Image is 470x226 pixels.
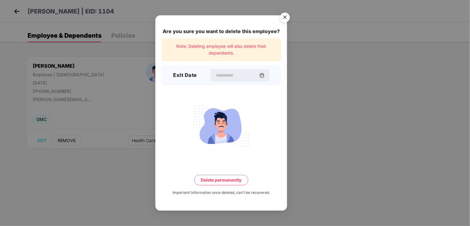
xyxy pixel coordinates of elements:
[276,9,294,27] img: svg+xml;base64,PHN2ZyB4bWxucz0iaHR0cDovL3d3dy53My5vcmcvMjAwMC9zdmciIHdpZHRoPSI1NiIgaGVpZ2h0PSI1Ni...
[173,71,197,79] h3: Exit Date
[194,175,248,185] button: Delete permanently
[172,190,270,195] div: Important! Information once deleted, can’t be recovered.
[161,38,281,61] div: Note: Deleting employee will also delete their dependents.
[161,28,281,35] div: Are you sure you want to delete this employee?
[260,73,264,78] img: svg+xml;base64,PHN2ZyBpZD0iQ2FsZW5kYXItMzJ4MzIiIHhtbG5zPSJodHRwOi8vd3d3LnczLm9yZy8yMDAwL3N2ZyIgd2...
[187,102,256,149] img: svg+xml;base64,PHN2ZyB4bWxucz0iaHR0cDovL3d3dy53My5vcmcvMjAwMC9zdmciIHdpZHRoPSIyMjQiIGhlaWdodD0iMT...
[276,9,293,26] button: Close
